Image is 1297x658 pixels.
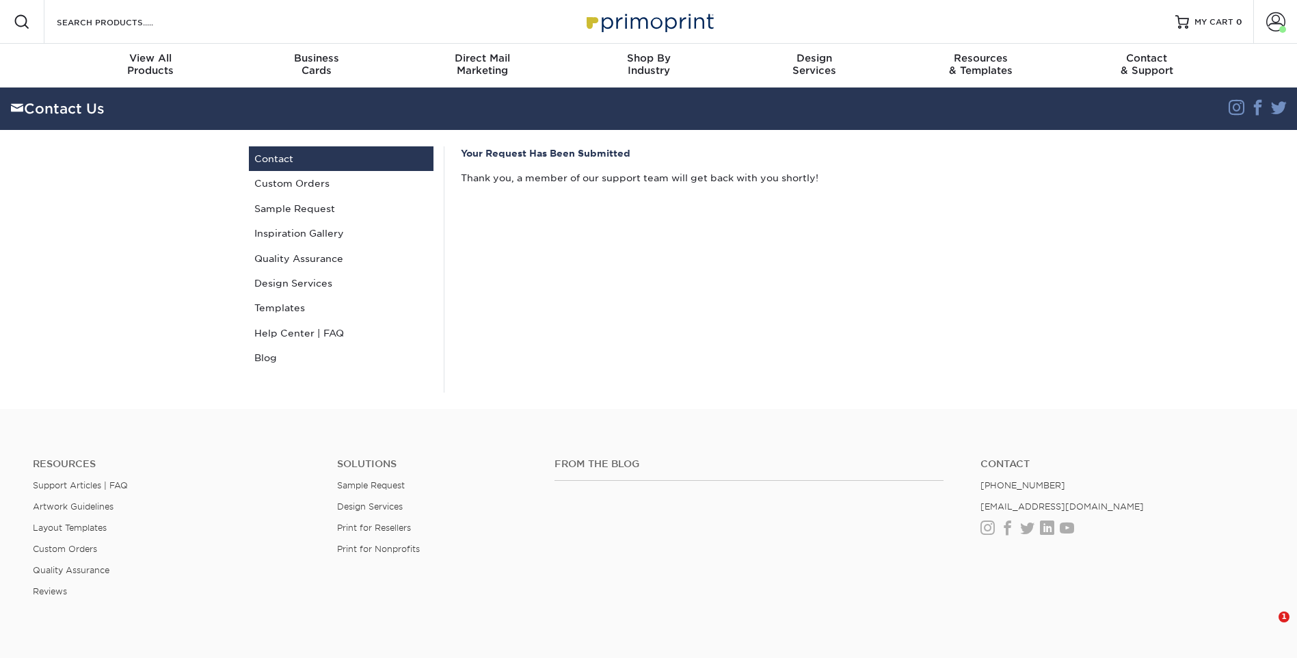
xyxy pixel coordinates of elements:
[55,14,189,30] input: SEARCH PRODUCTS.....
[337,544,420,554] a: Print for Nonprofits
[337,523,411,533] a: Print for Resellers
[461,148,630,159] strong: Your Request Has Been Submitted
[1236,17,1242,27] span: 0
[898,44,1064,88] a: Resources& Templates
[249,196,433,221] a: Sample Request
[249,221,433,246] a: Inspiration Gallery
[33,458,317,470] h4: Resources
[337,480,405,490] a: Sample Request
[249,345,433,370] a: Blog
[1279,611,1289,622] span: 1
[565,52,732,77] div: Industry
[461,171,1043,185] p: Thank you, a member of our support team will get back with you shortly!
[980,501,1144,512] a: [EMAIL_ADDRESS][DOMAIN_NAME]
[399,52,565,77] div: Marketing
[898,52,1064,64] span: Resources
[732,44,898,88] a: DesignServices
[580,7,717,36] img: Primoprint
[249,295,433,320] a: Templates
[233,44,399,88] a: BusinessCards
[33,523,107,533] a: Layout Templates
[33,544,97,554] a: Custom Orders
[980,458,1264,470] a: Contact
[249,321,433,345] a: Help Center | FAQ
[732,52,898,77] div: Services
[898,52,1064,77] div: & Templates
[980,480,1065,490] a: [PHONE_NUMBER]
[1194,16,1233,28] span: MY CART
[249,271,433,295] a: Design Services
[399,44,565,88] a: Direct MailMarketing
[337,458,534,470] h4: Solutions
[337,501,403,512] a: Design Services
[554,458,944,470] h4: From the Blog
[33,565,109,575] a: Quality Assurance
[249,171,433,196] a: Custom Orders
[1251,611,1283,644] iframe: Intercom live chat
[68,52,234,64] span: View All
[399,52,565,64] span: Direct Mail
[68,44,234,88] a: View AllProducts
[249,246,433,271] a: Quality Assurance
[565,44,732,88] a: Shop ByIndustry
[565,52,732,64] span: Shop By
[249,146,433,171] a: Contact
[33,480,128,490] a: Support Articles | FAQ
[1064,52,1230,77] div: & Support
[1064,52,1230,64] span: Contact
[1064,44,1230,88] a: Contact& Support
[233,52,399,64] span: Business
[233,52,399,77] div: Cards
[33,586,67,596] a: Reviews
[732,52,898,64] span: Design
[33,501,113,512] a: Artwork Guidelines
[68,52,234,77] div: Products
